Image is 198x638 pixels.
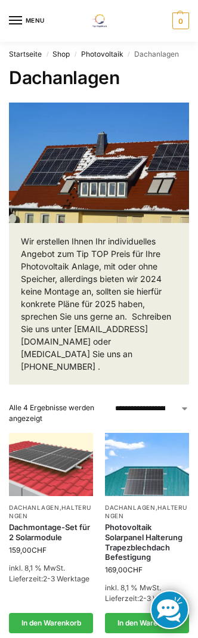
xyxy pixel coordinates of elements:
span: 2-3 Werktage [139,594,185,603]
bdi: 159,00 [9,546,47,555]
img: Trapezdach Halterung [105,433,189,496]
img: Solaranlagen, Speicheranlagen und Energiesparprodukte [85,14,113,27]
nav: Cart contents [169,13,189,29]
bdi: 169,00 [105,565,143,574]
img: Solar Dachanlage 6,5 KW [9,103,189,223]
p: Alle 4 Ergebnisse werden angezeigt [9,402,103,424]
span: / [123,50,134,58]
span: Lieferzeit: [9,574,89,583]
a: In den Warenkorb legen: „Photovoltaik Solarpanel Halterung Trapezblechdach Befestigung“ [105,613,189,633]
a: Halterungen [105,504,187,519]
h1: Dachanlagen [9,67,189,88]
select: Shop-Reihenfolge [115,403,190,414]
a: In den Warenkorb legen: „Dachmontage-Set für 2 Solarmodule“ [9,613,93,633]
a: Dachanlagen [105,504,156,511]
nav: Breadcrumb [9,42,189,67]
span: / [70,50,81,58]
p: inkl. 8,1 % MwSt. [105,583,189,593]
a: Halterungen [9,504,91,519]
a: Photovoltaik Solarpanel Halterung Trapezblechdach Befestigung [105,522,189,563]
span: CHF [32,546,47,555]
span: 2-3 Werktage [43,574,89,583]
img: Halterung Solarpaneele Ziegeldach [9,433,93,496]
span: / [42,50,52,58]
a: Dachanlagen [9,504,60,511]
p: Wir erstellen Ihnen Ihr individuelles Angebot zum Tip TOP Preis für Ihre Photovoltaik Anlage, mit... [21,235,177,373]
a: 0 [169,13,189,29]
span: CHF [128,565,143,574]
p: inkl. 8,1 % MwSt. [9,563,93,574]
p: , [9,503,93,520]
a: Shop [52,49,70,58]
p: , [105,503,189,520]
a: Dachmontage-Set für 2 Solarmodule [9,522,93,543]
a: Photovoltaik [81,49,123,58]
span: Lieferzeit: [105,594,185,603]
a: Startseite [9,49,42,58]
span: 0 [172,13,189,29]
button: Menu [9,12,45,30]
